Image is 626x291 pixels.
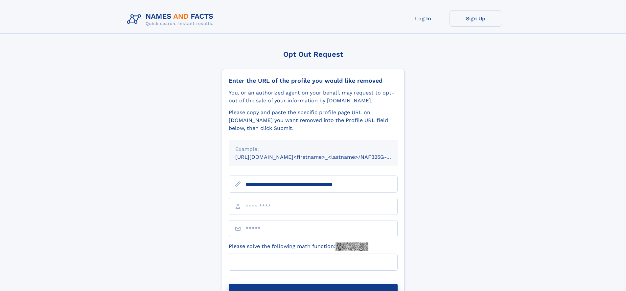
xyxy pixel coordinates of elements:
div: Opt Out Request [222,50,405,58]
a: Log In [397,10,450,27]
img: Logo Names and Facts [124,10,219,28]
small: [URL][DOMAIN_NAME]<firstname>_<lastname>/NAF325G-xxxxxxxx [235,154,410,160]
div: Example: [235,145,391,153]
a: Sign Up [450,10,502,27]
div: Enter the URL of the profile you would like removed [229,77,398,84]
div: You, or an authorized agent on your behalf, may request to opt-out of the sale of your informatio... [229,89,398,105]
div: Please copy and paste the specific profile page URL on [DOMAIN_NAME] you want removed into the Pr... [229,109,398,132]
label: Please solve the following math function: [229,242,368,251]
